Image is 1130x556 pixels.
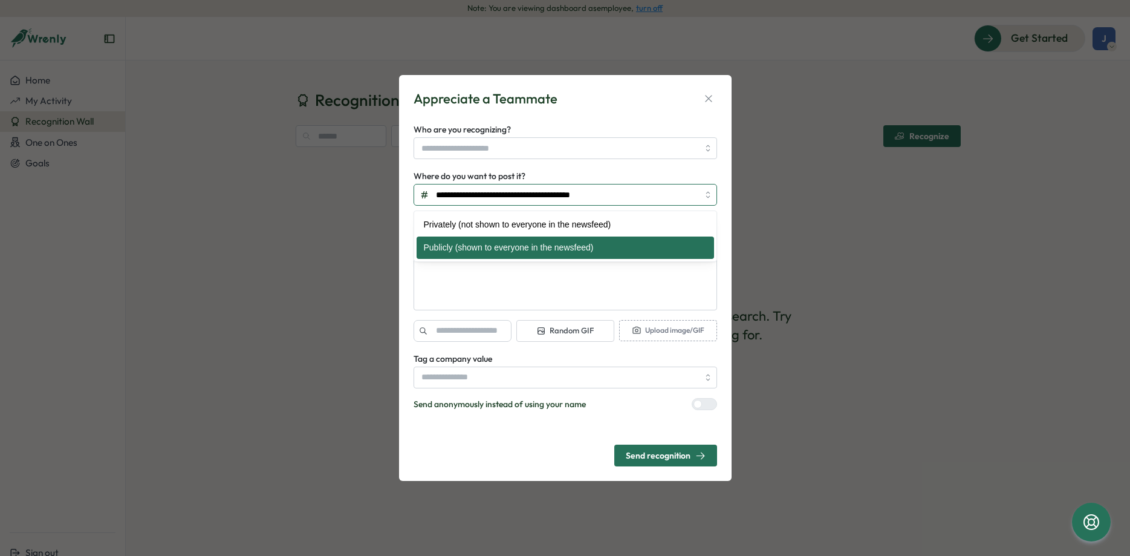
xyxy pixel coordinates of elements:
span: Random GIF [536,325,594,336]
label: Tag a company value [414,353,492,366]
span: Where do you want to post it? [414,171,525,182]
div: Privately (not shown to everyone in the newsfeed) [417,214,714,237]
label: Who are you recognizing? [414,123,511,137]
button: Random GIF [516,320,614,342]
div: Publicly (shown to everyone in the newsfeed) [417,237,714,260]
button: Send recognition [614,445,717,466]
div: Send recognition [626,451,706,461]
div: Appreciate a Teammate [414,90,557,108]
p: Send anonymously instead of using your name [414,398,586,411]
